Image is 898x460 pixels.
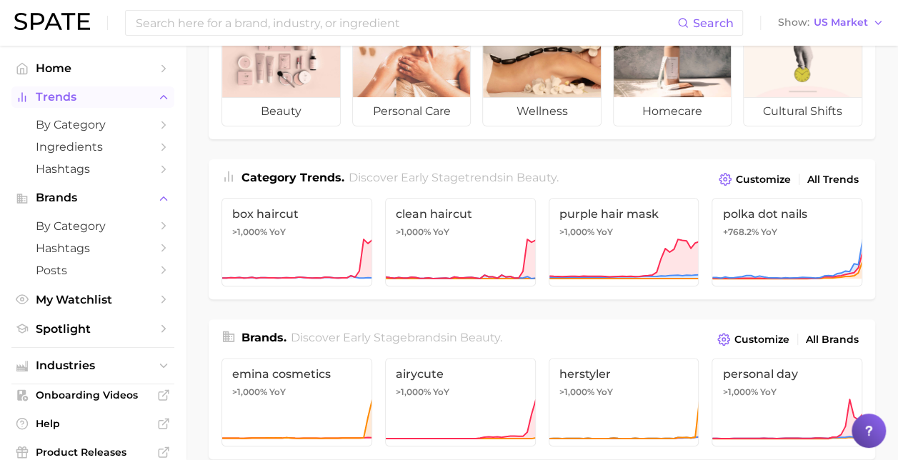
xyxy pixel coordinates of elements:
[714,329,793,349] button: Customize
[36,140,150,154] span: Ingredients
[559,226,594,237] span: >1,000%
[36,417,150,430] span: Help
[814,19,868,26] span: US Market
[11,114,174,136] a: by Category
[597,226,613,238] span: YoY
[396,226,431,237] span: >1,000%
[614,97,732,126] span: homecare
[760,226,777,238] span: YoY
[11,237,174,259] a: Hashtags
[715,169,794,189] button: Customize
[232,226,267,237] span: >1,000%
[396,207,525,221] span: clean haircut
[353,97,471,126] span: personal care
[722,386,757,397] span: >1,000%
[736,174,791,186] span: Customize
[693,16,734,30] span: Search
[222,97,340,126] span: beauty
[221,25,341,126] a: beauty
[36,219,150,233] span: by Category
[722,226,758,237] span: +768.2%
[11,413,174,434] a: Help
[802,330,862,349] a: All Brands
[597,386,613,398] span: YoY
[269,226,286,238] span: YoY
[712,358,862,446] a: personal day>1,000% YoY
[241,171,344,184] span: Category Trends .
[549,358,699,446] a: herstyler>1,000% YoY
[134,11,677,35] input: Search here for a brand, industry, or ingredient
[433,386,449,398] span: YoY
[11,136,174,158] a: Ingredients
[396,386,431,397] span: >1,000%
[712,198,862,286] a: polka dot nails+768.2% YoY
[11,384,174,406] a: Onboarding Videos
[549,198,699,286] a: purple hair mask>1,000% YoY
[36,446,150,459] span: Product Releases
[232,386,267,397] span: >1,000%
[460,331,500,344] span: beauty
[734,334,789,346] span: Customize
[11,259,174,281] a: Posts
[36,191,150,204] span: Brands
[221,358,372,446] a: emina cosmetics>1,000% YoY
[778,19,809,26] span: Show
[11,57,174,79] a: Home
[11,158,174,180] a: Hashtags
[482,25,602,126] a: wellness
[743,25,862,126] a: cultural shifts
[722,367,852,381] span: personal day
[36,359,150,372] span: Industries
[11,355,174,376] button: Industries
[241,331,286,344] span: Brands .
[807,174,859,186] span: All Trends
[291,331,502,344] span: Discover Early Stage brands in .
[806,334,859,346] span: All Brands
[559,386,594,397] span: >1,000%
[433,226,449,238] span: YoY
[744,97,862,126] span: cultural shifts
[14,13,90,30] img: SPATE
[759,386,776,398] span: YoY
[722,207,852,221] span: polka dot nails
[559,367,689,381] span: herstyler
[349,171,559,184] span: Discover Early Stage trends in .
[232,207,361,221] span: box haircut
[559,207,689,221] span: purple hair mask
[11,318,174,340] a: Spotlight
[36,389,150,401] span: Onboarding Videos
[232,367,361,381] span: emina cosmetics
[36,241,150,255] span: Hashtags
[385,358,536,446] a: airycute>1,000% YoY
[11,215,174,237] a: by Category
[221,198,372,286] a: box haircut>1,000% YoY
[36,61,150,75] span: Home
[483,97,601,126] span: wellness
[11,187,174,209] button: Brands
[36,162,150,176] span: Hashtags
[396,367,525,381] span: airycute
[36,293,150,306] span: My Watchlist
[36,91,150,104] span: Trends
[517,171,557,184] span: beauty
[36,322,150,336] span: Spotlight
[774,14,887,32] button: ShowUS Market
[269,386,286,398] span: YoY
[36,264,150,277] span: Posts
[804,170,862,189] a: All Trends
[613,25,732,126] a: homecare
[352,25,472,126] a: personal care
[385,198,536,286] a: clean haircut>1,000% YoY
[36,118,150,131] span: by Category
[11,289,174,311] a: My Watchlist
[11,86,174,108] button: Trends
